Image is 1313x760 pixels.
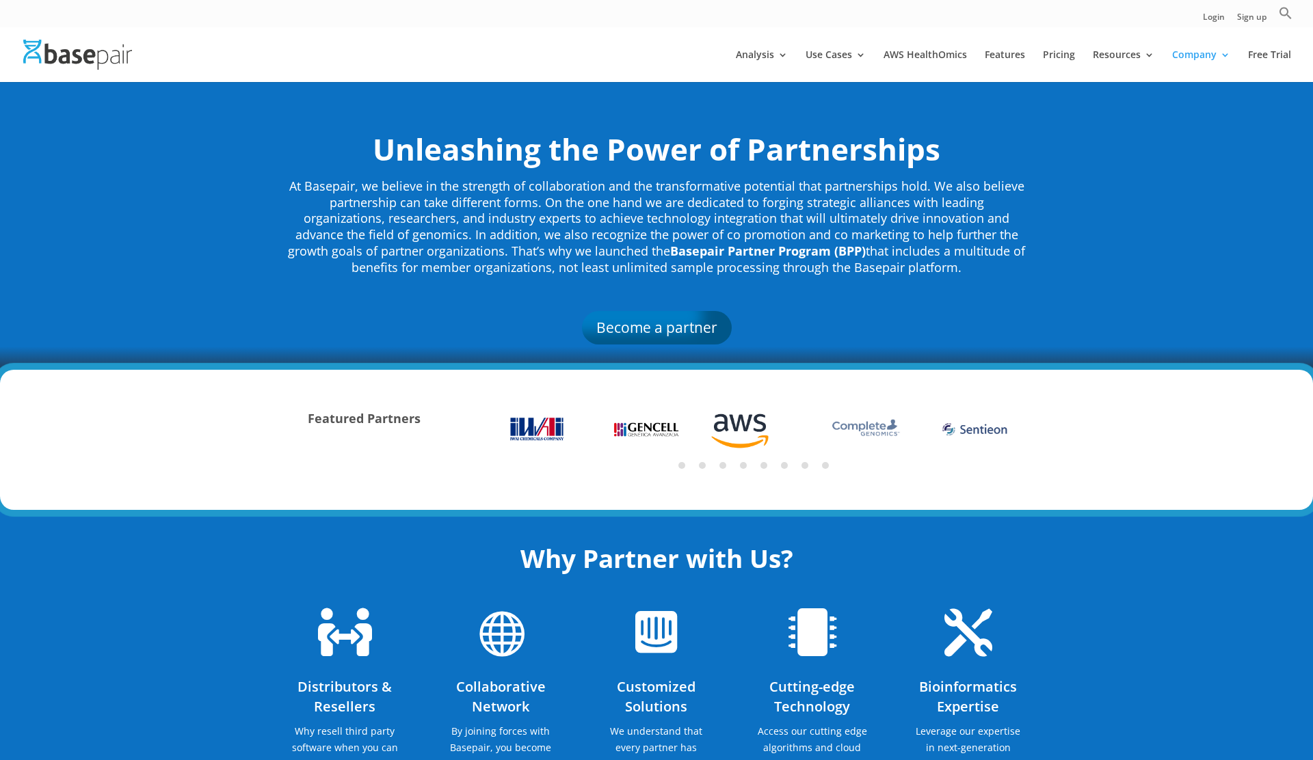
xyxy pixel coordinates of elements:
button: 2 of 2 [699,462,706,469]
span: At Basepair, we believe in the strength of collaboration and the transformative potential that pa... [288,178,1025,275]
a: Login [1203,13,1225,27]
strong: Basepair Partner Program (BPP) [670,243,866,259]
button: 5 of 2 [760,462,767,469]
span:  [635,608,677,656]
span:  [788,608,836,656]
a: Resources [1093,50,1154,82]
a: Use Cases [806,50,866,82]
a: Sign up [1237,13,1266,27]
a: AWS HealthOmics [884,50,967,82]
span:  [944,608,992,656]
button: 3 of 2 [719,462,726,469]
a: Pricing [1043,50,1075,82]
strong: Featured Partners [308,410,421,426]
a: Company [1172,50,1230,82]
iframe: Drift Widget Chat Controller [1245,692,1297,744]
a: Analysis [736,50,788,82]
button: 6 of 2 [781,462,788,469]
span:  [477,608,525,656]
img: sentieon [939,421,1010,437]
button: 8 of 2 [822,462,829,469]
button: 4 of 2 [740,462,747,469]
strong: Why Partner with Us? [520,541,793,575]
span: Distributors & Resellers [297,677,392,716]
button: 1 of 2 [678,462,685,469]
span: Customized Solutions [617,677,695,716]
a: Free Trial [1248,50,1291,82]
a: Search Icon Link [1279,6,1292,27]
span: Collaborative Network [456,677,546,716]
a: Become a partner [582,311,732,344]
span:  [318,608,372,656]
span: Bioinformatics Expertise [919,677,1017,716]
span: Cutting-edge Technology [769,677,855,716]
a: Features [985,50,1025,82]
button: 7 of 2 [801,462,808,469]
img: Basepair [23,40,132,69]
svg: Search [1279,6,1292,20]
strong: Unleashing the Power of Partnerships [373,128,940,169]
